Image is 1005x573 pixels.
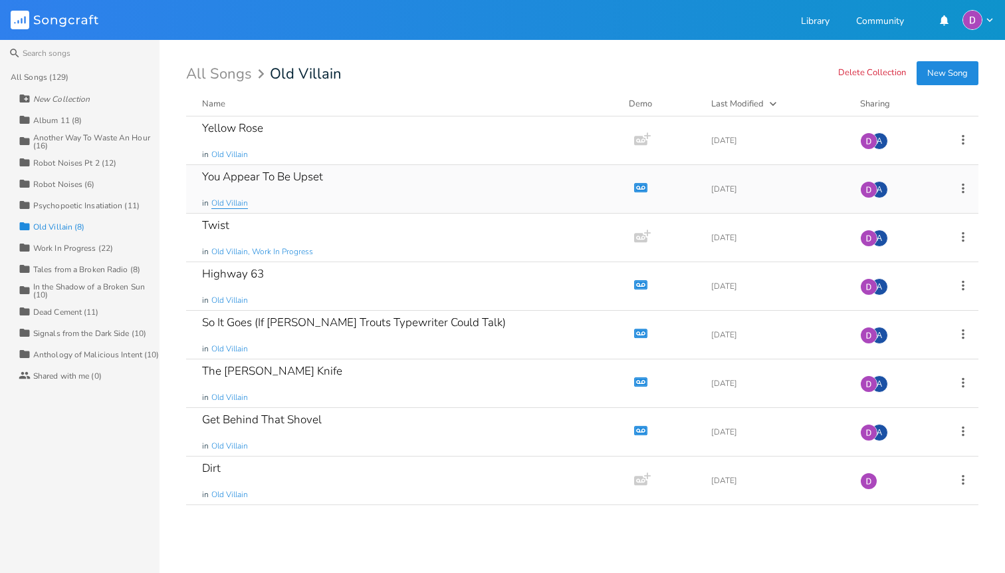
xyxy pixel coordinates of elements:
div: Sharing [860,97,940,110]
div: Tales from a Broken Radio (8) [33,266,140,274]
div: [DATE] [711,428,844,436]
button: Delete Collection [838,68,906,79]
img: Dylan [860,375,877,393]
div: Album 11 (8) [33,116,82,124]
img: Dylan [860,181,877,198]
div: All Songs [186,68,269,81]
div: Robot Noises Pt 2 (12) [33,159,116,167]
span: Old Villain [211,489,248,500]
button: Name [202,97,613,110]
div: Yellow Rose [202,122,263,134]
div: alexi.davis [871,424,888,441]
div: Signals from the Dark Side (10) [33,329,146,337]
div: [DATE] [711,185,844,193]
div: You Appear To Be Upset [202,171,323,182]
span: Old Villain [211,198,248,209]
div: alexi.davis [871,230,888,247]
div: Robot Noises (6) [33,180,95,188]
div: Get Behind That Shovel [202,414,322,425]
span: Old Villain [211,295,248,306]
div: alexi.davis [871,181,888,198]
div: Highway 63 [202,268,264,280]
span: in [202,198,209,209]
div: New Collection [33,95,90,103]
div: Twist [202,220,229,231]
div: Dead Cement (11) [33,308,99,316]
img: Dylan [860,132,877,150]
img: Dylan [860,278,877,295]
div: alexi.davis [871,327,888,344]
div: alexi.davis [871,278,888,295]
div: So It Goes (If [PERSON_NAME] Trouts Typewriter Could Talk) [202,317,506,328]
div: [DATE] [711,234,844,242]
div: Name [202,98,225,110]
div: Psychopoetic Insatiation (11) [33,202,140,210]
img: Dylan [860,424,877,441]
div: In the Shadow of a Broken Sun (10) [33,283,160,299]
img: Dylan [860,230,877,247]
div: All Songs (129) [11,73,69,81]
img: Dylan [962,10,982,30]
div: Old Villain (8) [33,223,85,231]
span: Old Villain [211,392,248,403]
button: Last Modified [711,97,844,110]
span: Old Villain [211,441,248,452]
span: in [202,343,209,355]
a: Community [856,17,904,28]
div: Dirt [202,463,221,474]
span: in [202,489,209,500]
span: Old Villain [211,149,248,160]
div: [DATE] [711,282,844,290]
div: Work In Progress (22) [33,244,113,252]
div: [DATE] [711,136,844,144]
img: Dylan [860,473,877,490]
div: alexi.davis [871,132,888,150]
span: Old Villain, Work In Progress [211,246,313,258]
div: Shared with me (0) [33,372,102,380]
span: in [202,246,209,258]
a: Library [801,17,830,28]
span: in [202,295,209,306]
div: Anthology of Malicious Intent (10) [33,351,159,359]
span: Old Villain [270,67,342,81]
span: in [202,149,209,160]
div: [DATE] [711,379,844,387]
span: Old Villain [211,343,248,355]
img: Dylan [860,327,877,344]
div: Another Way To Waste An Hour (16) [33,134,160,150]
span: in [202,392,209,403]
div: [DATE] [711,331,844,339]
button: New Song [917,61,978,85]
div: Last Modified [711,98,764,110]
span: in [202,441,209,452]
div: alexi.davis [871,375,888,393]
div: The [PERSON_NAME] Knife [202,365,342,377]
div: Demo [629,97,695,110]
div: [DATE] [711,477,844,484]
